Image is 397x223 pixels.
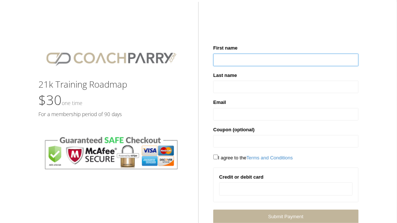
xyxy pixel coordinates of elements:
h5: For a membership period of 90 days [39,111,184,117]
small: One time [62,99,83,107]
label: Email [213,99,226,106]
h3: 21k Training Roadmap [39,80,184,89]
span: $30 [39,91,83,109]
span: Submit Payment [268,214,303,219]
img: CPlogo.png [39,44,184,72]
span: I agree to the [213,155,293,161]
label: Credit or debit card [219,173,264,181]
a: Terms and Conditions [247,155,293,161]
label: First name [213,44,238,52]
label: Coupon (optional) [213,126,255,134]
label: Last name [213,72,237,79]
iframe: Sicherer Eingaberahmen für Kartenzahlungen [224,186,348,192]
